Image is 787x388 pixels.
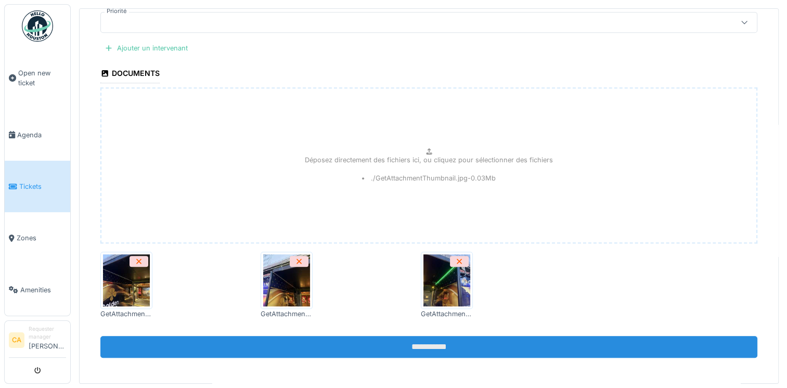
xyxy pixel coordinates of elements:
a: Amenities [5,264,70,316]
li: ./GetAttachmentThumbnail.jpg - 0.03 Mb [362,173,496,183]
span: Open new ticket [18,68,66,88]
label: Priorité [105,7,129,16]
a: Zones [5,212,70,264]
div: GetAttachmentThumbnail.jpg [261,309,313,319]
a: Open new ticket [5,47,70,109]
span: Amenities [20,285,66,295]
a: CA Requester manager[PERSON_NAME] [9,325,66,358]
li: CA [9,332,24,348]
img: qotjlcqzzxggavngurhvev7llqpz [103,254,150,306]
span: Agenda [17,130,66,140]
div: Documents [100,66,160,83]
img: jxecpdu89524rd6xatx8idgqu1sh [263,254,310,306]
div: GetAttachmentThumbnail.jpg [421,309,473,319]
p: Déposez directement des fichiers ici, ou cliquez pour sélectionner des fichiers [305,155,553,165]
div: Requester manager [29,325,66,341]
div: Ajouter un intervenant [100,41,192,55]
a: Tickets [5,161,70,212]
img: 3y7kv55ligcu2cbo29dmg1k83bhh [423,254,470,306]
li: [PERSON_NAME] [29,325,66,355]
span: Tickets [19,182,66,191]
span: Zones [17,233,66,243]
img: Badge_color-CXgf-gQk.svg [22,10,53,42]
div: GetAttachmentThumbnail.jpg [100,309,152,319]
a: Agenda [5,109,70,161]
